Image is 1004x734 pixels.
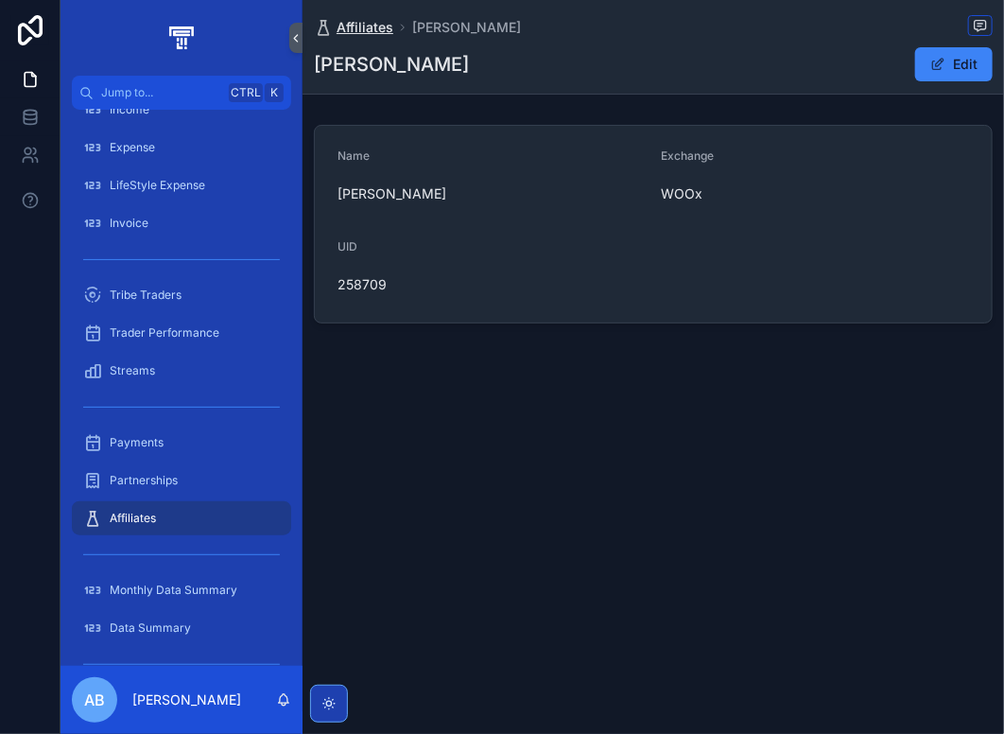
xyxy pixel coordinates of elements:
span: UID [338,239,357,253]
span: Affiliates [337,18,393,37]
span: Tribe Traders [110,288,182,303]
a: Expense [72,131,291,165]
a: Trader Performance [72,316,291,350]
span: Monthly Data Summary [110,583,237,598]
a: Partnerships [72,463,291,498]
button: Edit [915,47,993,81]
span: Invoice [110,216,148,231]
a: Affiliates [72,501,291,535]
button: Jump to...CtrlK [72,76,291,110]
a: Income [72,93,291,127]
span: Expense [110,140,155,155]
span: Partnerships [110,473,178,488]
span: LifeStyle Expense [110,178,205,193]
span: AB [84,689,105,711]
span: Data Summary [110,620,191,636]
span: Ctrl [229,83,263,102]
span: Income [110,102,149,117]
span: K [267,85,282,100]
span: Jump to... [101,85,221,100]
a: Invoice [72,206,291,240]
h1: [PERSON_NAME] [314,51,469,78]
span: Payments [110,435,164,450]
img: App logo [165,23,197,53]
span: Trader Performance [110,325,219,341]
a: [PERSON_NAME] [412,18,521,37]
a: Tribe Traders [72,278,291,312]
span: Affiliates [110,511,156,526]
span: 258709 [338,275,484,294]
a: Payments [72,426,291,460]
p: [PERSON_NAME] [132,690,241,709]
a: Monthly Data Summary [72,573,291,607]
div: scrollable content [61,110,303,666]
span: Streams [110,363,155,378]
span: Name [338,149,370,163]
a: Streams [72,354,291,388]
span: WOOx [661,184,969,203]
a: Affiliates [314,18,393,37]
span: [PERSON_NAME] [338,184,646,203]
a: LifeStyle Expense [72,168,291,202]
span: Exchange [661,149,714,163]
a: Data Summary [72,611,291,645]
